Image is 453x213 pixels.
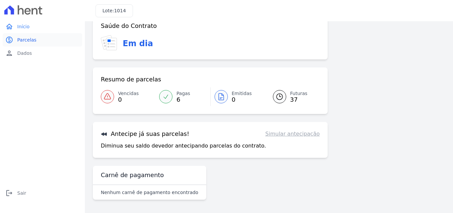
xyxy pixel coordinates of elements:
[17,37,36,43] span: Parcelas
[3,186,82,200] a: logoutSair
[101,142,266,150] p: Diminua seu saldo devedor antecipando parcelas do contrato.
[3,47,82,60] a: personDados
[3,33,82,47] a: paidParcelas
[5,49,13,57] i: person
[176,90,190,97] span: Pagas
[176,97,190,102] span: 6
[114,8,126,13] span: 1014
[101,87,155,106] a: Vencidas 0
[118,97,139,102] span: 0
[3,20,82,33] a: homeInício
[232,90,252,97] span: Emitidas
[290,90,307,97] span: Futuras
[118,90,139,97] span: Vencidas
[101,189,198,196] p: Nenhum carnê de pagamento encontrado
[232,97,252,102] span: 0
[17,50,32,56] span: Dados
[17,23,30,30] span: Início
[17,190,26,196] span: Sair
[101,22,157,30] h3: Saúde do Contrato
[101,75,161,83] h3: Resumo de parcelas
[101,171,164,179] h3: Carnê de pagamento
[265,87,320,106] a: Futuras 37
[290,97,307,102] span: 37
[102,7,126,14] h3: Lote:
[5,189,13,197] i: logout
[5,23,13,31] i: home
[155,87,210,106] a: Pagas 6
[123,38,153,50] h3: Em dia
[265,130,320,138] a: Simular antecipação
[5,36,13,44] i: paid
[211,87,265,106] a: Emitidas 0
[101,130,189,138] h3: Antecipe já suas parcelas!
